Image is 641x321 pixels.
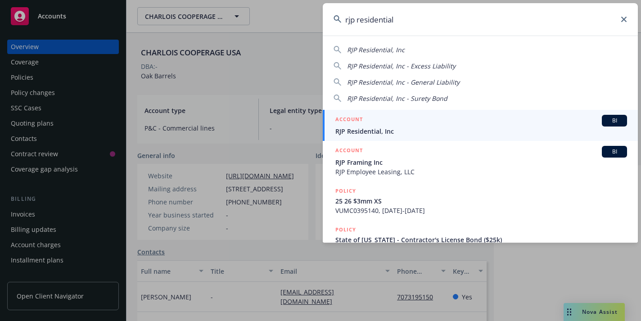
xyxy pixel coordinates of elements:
a: POLICYState of [US_STATE] - Contractor's License Bond ($25k) [323,220,638,259]
span: RJP Residential, Inc - General Liability [347,78,460,86]
span: 25 26 $3mm XS [335,196,627,206]
span: BI [605,117,623,125]
span: State of [US_STATE] - Contractor's License Bond ($25k) [335,235,627,244]
a: POLICY25 26 $3mm XSVUMC0395140, [DATE]-[DATE] [323,181,638,220]
h5: ACCOUNT [335,146,363,157]
span: RJP Residential, Inc [335,127,627,136]
span: RJP Residential, Inc - Excess Liability [347,62,456,70]
h5: ACCOUNT [335,115,363,126]
h5: POLICY [335,186,356,195]
h5: POLICY [335,225,356,234]
span: RJP Framing Inc [335,158,627,167]
span: RJP Employee Leasing, LLC [335,167,627,176]
span: VUMC0395140, [DATE]-[DATE] [335,206,627,215]
span: RJP Residential, Inc - Surety Bond [347,94,447,103]
a: ACCOUNTBIRJP Residential, Inc [323,110,638,141]
a: ACCOUNTBIRJP Framing IncRJP Employee Leasing, LLC [323,141,638,181]
input: Search... [323,3,638,36]
span: BI [605,148,623,156]
span: RJP Residential, Inc [347,45,405,54]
